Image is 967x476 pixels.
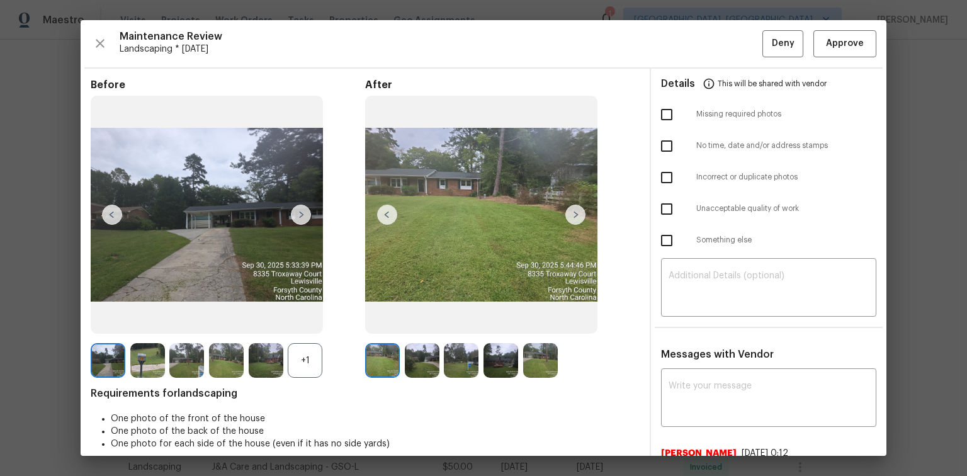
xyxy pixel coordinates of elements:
img: right-chevron-button-url [565,205,585,225]
div: Unacceptable quality of work [651,193,886,225]
button: Deny [762,30,803,57]
span: [PERSON_NAME] [661,447,737,460]
span: Deny [772,36,795,52]
span: This will be shared with vendor [718,69,827,99]
img: left-chevron-button-url [377,205,397,225]
span: Something else [696,235,876,246]
div: Something else [651,225,886,256]
img: right-chevron-button-url [291,205,311,225]
li: One photo of the front of the house [111,412,640,425]
span: Details [661,69,695,99]
span: [DATE] 0:12 [742,449,788,458]
span: Before [91,79,365,91]
li: One photo for each side of the house (even if it has no side yards) [111,438,640,450]
span: Messages with Vendor [661,349,774,360]
button: Approve [813,30,876,57]
span: Landscaping * [DATE] [120,43,762,55]
li: One photo of the back of the house [111,425,640,438]
span: Maintenance Review [120,30,762,43]
img: left-chevron-button-url [102,205,122,225]
div: Incorrect or duplicate photos [651,162,886,193]
span: Requirements for landscaping [91,387,640,400]
div: +1 [288,343,322,378]
span: No time, date and/or address stamps [696,140,876,151]
div: No time, date and/or address stamps [651,130,886,162]
span: Missing required photos [696,109,876,120]
span: Unacceptable quality of work [696,203,876,214]
span: Incorrect or duplicate photos [696,172,876,183]
span: Approve [826,36,864,52]
div: Missing required photos [651,99,886,130]
span: After [365,79,640,91]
